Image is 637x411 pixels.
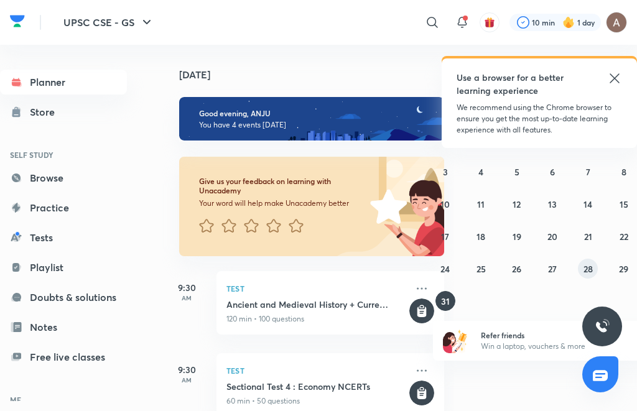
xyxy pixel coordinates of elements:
button: avatar [480,12,500,32]
abbr: August 26, 2025 [512,263,521,275]
abbr: August 5, 2025 [514,166,519,178]
abbr: August 31, 2025 [441,295,450,307]
h6: Good evening, ANJU [199,109,424,118]
button: August 10, 2025 [435,194,455,214]
p: 60 min • 50 questions [226,395,407,407]
p: Test [226,363,407,378]
div: Store [30,104,62,119]
button: August 17, 2025 [435,226,455,246]
abbr: August 8, 2025 [621,166,626,178]
h5: 9:30 [162,363,212,376]
img: feedback_image [328,157,444,256]
abbr: August 14, 2025 [584,198,592,210]
img: ANJU SAHU [606,12,627,33]
h5: 9:30 [162,281,212,294]
abbr: August 4, 2025 [478,166,483,178]
button: August 3, 2025 [435,162,455,182]
button: August 21, 2025 [578,226,598,246]
button: August 7, 2025 [578,162,598,182]
abbr: August 11, 2025 [477,198,485,210]
abbr: August 24, 2025 [440,263,450,275]
img: check rounded [517,16,529,29]
button: August 20, 2025 [542,226,562,246]
button: August 6, 2025 [542,162,562,182]
button: August 13, 2025 [542,194,562,214]
h5: Sectional Test 4 : Economy NCERTs [226,381,407,393]
button: August 8, 2025 [614,162,634,182]
abbr: August 17, 2025 [441,231,449,242]
abbr: August 19, 2025 [513,231,521,242]
button: August 31, 2025 [435,291,455,311]
abbr: August 13, 2025 [548,198,557,210]
button: August 19, 2025 [507,226,527,246]
abbr: August 10, 2025 [440,198,450,210]
button: August 11, 2025 [471,194,491,214]
p: AM [162,294,212,302]
img: streak [562,16,575,29]
button: August 15, 2025 [614,194,634,214]
button: August 27, 2025 [542,259,562,279]
abbr: August 7, 2025 [586,166,590,178]
img: Company Logo [10,12,25,30]
abbr: August 6, 2025 [550,166,555,178]
button: August 28, 2025 [578,259,598,279]
img: evening [179,97,444,141]
abbr: August 18, 2025 [477,231,485,242]
abbr: August 25, 2025 [477,263,486,275]
button: August 18, 2025 [471,226,491,246]
button: August 4, 2025 [471,162,491,182]
h5: Use a browser for a better learning experience [457,71,580,97]
img: avatar [484,17,495,28]
button: August 14, 2025 [578,194,598,214]
abbr: August 12, 2025 [513,198,521,210]
img: referral [443,328,468,353]
abbr: August 21, 2025 [584,231,592,242]
h5: Ancient and Medieval History + Current Affairs [226,298,407,311]
button: August 25, 2025 [471,259,491,279]
p: AM [162,376,212,384]
h6: Give us your feedback on learning with Unacademy [199,177,370,196]
button: August 22, 2025 [614,226,634,246]
button: August 5, 2025 [507,162,527,182]
abbr: August 29, 2025 [619,263,628,275]
abbr: August 15, 2025 [620,198,628,210]
abbr: August 28, 2025 [584,263,593,275]
abbr: August 22, 2025 [620,231,628,242]
img: ttu [595,319,610,334]
p: We recommend using the Chrome browser to ensure you get the most up-to-date learning experience w... [457,102,622,136]
h6: Refer friends [481,330,634,341]
button: UPSC CSE - GS [56,10,162,35]
p: 120 min • 100 questions [226,313,407,325]
p: You have 4 events [DATE] [199,120,424,130]
abbr: August 27, 2025 [548,263,557,275]
p: Win a laptop, vouchers & more [481,341,634,352]
button: August 24, 2025 [435,259,455,279]
p: Your word will help make Unacademy better [199,198,370,208]
button: August 29, 2025 [614,259,634,279]
p: Test [226,281,407,296]
abbr: August 20, 2025 [547,231,557,242]
button: August 26, 2025 [507,259,527,279]
a: Company Logo [10,12,25,34]
h4: [DATE] [179,70,457,80]
abbr: August 3, 2025 [443,166,448,178]
button: August 12, 2025 [507,194,527,214]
